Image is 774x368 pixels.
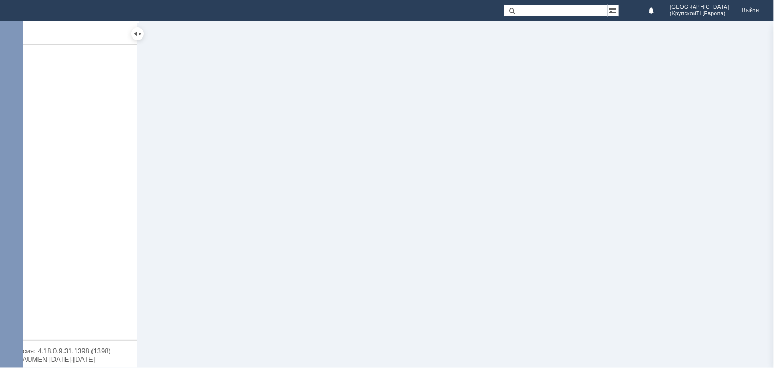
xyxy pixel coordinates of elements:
span: ТЦ [696,11,704,17]
span: Европа) [704,11,726,17]
span: (Крупской [670,11,696,17]
div: © NAUMEN [DATE]-[DATE] [11,356,127,363]
span: Расширенный поиск [608,5,619,15]
span: [GEOGRAPHIC_DATA] [670,4,730,11]
div: Скрыть меню [131,27,144,40]
div: Версия: 4.18.0.9.31.1398 (1398) [11,347,127,354]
